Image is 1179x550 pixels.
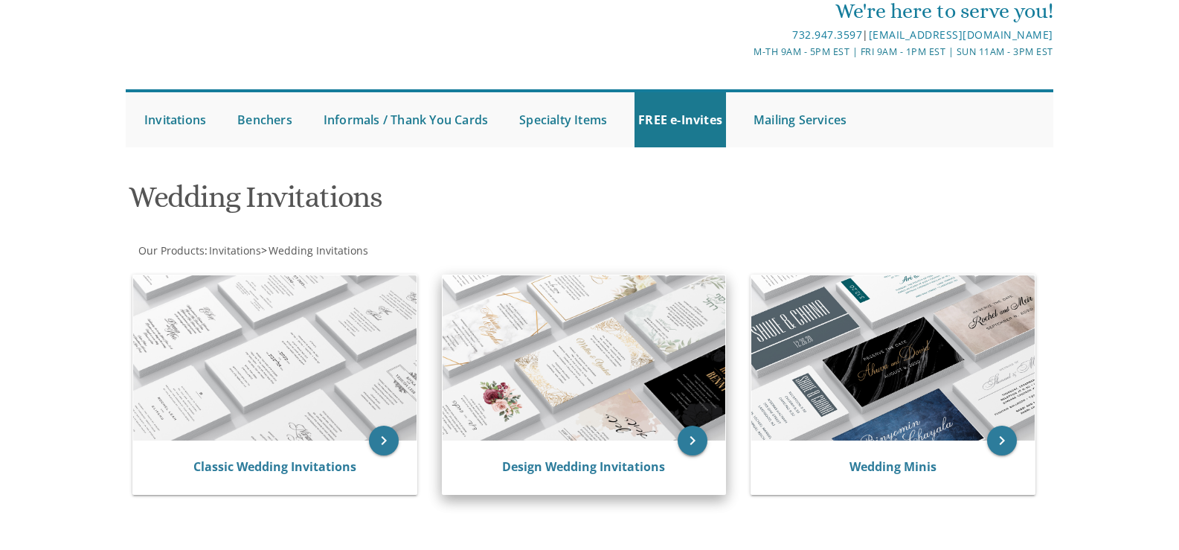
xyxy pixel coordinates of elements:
[443,275,726,441] img: Design Wedding Invitations
[267,243,368,258] a: Wedding Invitations
[369,426,399,455] a: keyboard_arrow_right
[750,92,850,147] a: Mailing Services
[502,458,665,475] a: Design Wedding Invitations
[269,243,368,258] span: Wedding Invitations
[678,426,707,455] a: keyboard_arrow_right
[137,243,205,258] a: Our Products
[141,92,210,147] a: Invitations
[987,426,1017,455] a: keyboard_arrow_right
[320,92,492,147] a: Informals / Thank You Cards
[515,92,611,147] a: Specialty Items
[436,26,1053,44] div: |
[869,28,1053,42] a: [EMAIL_ADDRESS][DOMAIN_NAME]
[126,243,590,258] div: :
[436,44,1053,60] div: M-Th 9am - 5pm EST | Fri 9am - 1pm EST | Sun 11am - 3pm EST
[635,92,726,147] a: FREE e-Invites
[234,92,296,147] a: Benchers
[209,243,261,258] span: Invitations
[193,458,356,475] a: Classic Wedding Invitations
[261,243,368,258] span: >
[849,458,937,475] a: Wedding Minis
[792,28,862,42] a: 732.947.3597
[208,243,261,258] a: Invitations
[133,275,417,441] img: Classic Wedding Invitations
[129,181,736,225] h1: Wedding Invitations
[751,275,1035,441] img: Wedding Minis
